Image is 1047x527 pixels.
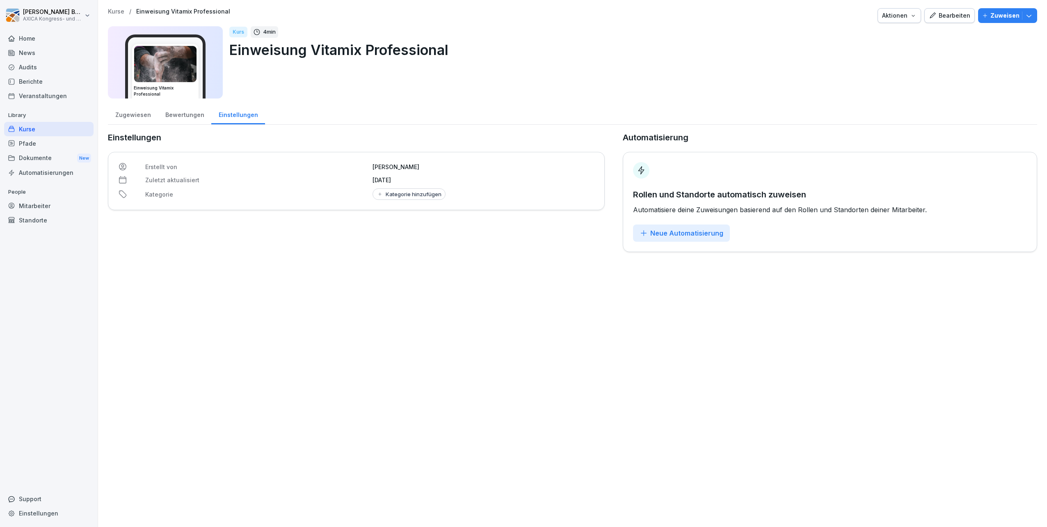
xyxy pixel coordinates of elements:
a: Einweisung Vitamix Professional [136,8,230,15]
p: Zuweisen [990,11,1020,20]
div: Neue Automatisierung [640,229,723,238]
p: Erstellt von [145,163,368,171]
p: [PERSON_NAME] Beck [23,9,83,16]
div: Kurs [229,27,247,37]
p: Automatisiere deine Zuweisungen basierend auf den Rollen und Standorten deiner Mitarbeiter. [633,205,1027,215]
div: Aktionen [882,11,917,20]
p: Library [4,109,94,122]
a: Pfade [4,136,94,151]
a: Audits [4,60,94,74]
a: Kurse [4,122,94,136]
a: Berichte [4,74,94,89]
a: News [4,46,94,60]
p: Zuletzt aktualisiert [145,176,368,184]
p: [PERSON_NAME] [373,163,595,171]
div: Bearbeiten [929,11,970,20]
a: Einstellungen [4,506,94,520]
button: Zuweisen [978,8,1037,23]
a: Bewertungen [158,103,211,124]
button: Bearbeiten [924,8,975,23]
div: New [77,154,91,163]
div: Kategorie hinzufügen [377,191,441,197]
button: Aktionen [878,8,921,23]
a: DokumenteNew [4,151,94,166]
a: Einstellungen [211,103,265,124]
a: Zugewiesen [108,103,158,124]
p: Automatisierung [623,131,688,144]
p: People [4,186,94,199]
p: / [129,8,131,15]
p: Einweisung Vitamix Professional [229,39,1031,60]
div: Support [4,492,94,506]
p: 4 min [263,28,276,36]
p: AXICA Kongress- und Tagungszentrum Pariser Platz 3 GmbH [23,16,83,22]
img: ji0aiyxvbyz8tq3ggjp5v0yx.png [134,46,197,82]
a: Veranstaltungen [4,89,94,103]
button: Neue Automatisierung [633,225,730,242]
div: Dokumente [4,151,94,166]
a: Mitarbeiter [4,199,94,213]
a: Automatisierungen [4,165,94,180]
p: Einstellungen [108,131,605,144]
a: Standorte [4,213,94,227]
p: [DATE] [373,176,595,184]
a: Kurse [108,8,124,15]
a: Home [4,31,94,46]
h3: Einweisung Vitamix Professional [134,85,197,97]
p: Kategorie [145,190,368,199]
button: Kategorie hinzufügen [373,188,446,200]
p: Rollen und Standorte automatisch zuweisen [633,188,1027,201]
